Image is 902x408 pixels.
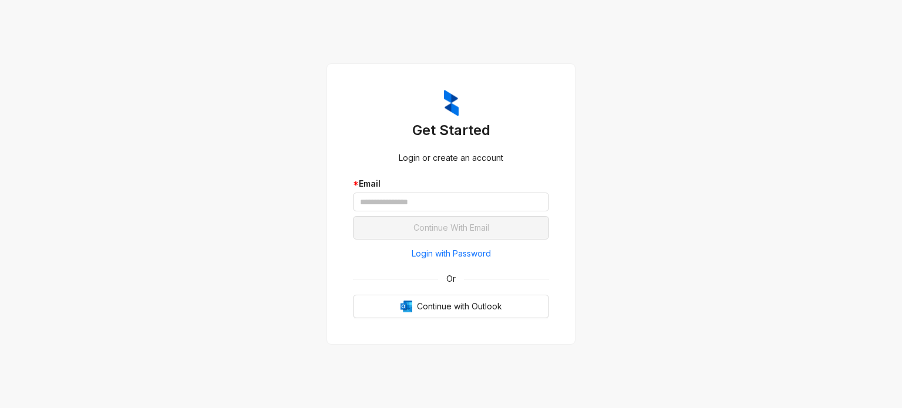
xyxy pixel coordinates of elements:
span: Or [438,272,464,285]
div: Login or create an account [353,151,549,164]
div: Email [353,177,549,190]
span: Login with Password [412,247,491,260]
span: Continue with Outlook [417,300,502,313]
button: Continue With Email [353,216,549,240]
h3: Get Started [353,121,549,140]
button: OutlookContinue with Outlook [353,295,549,318]
img: Outlook [400,301,412,312]
img: ZumaIcon [444,90,459,117]
button: Login with Password [353,244,549,263]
